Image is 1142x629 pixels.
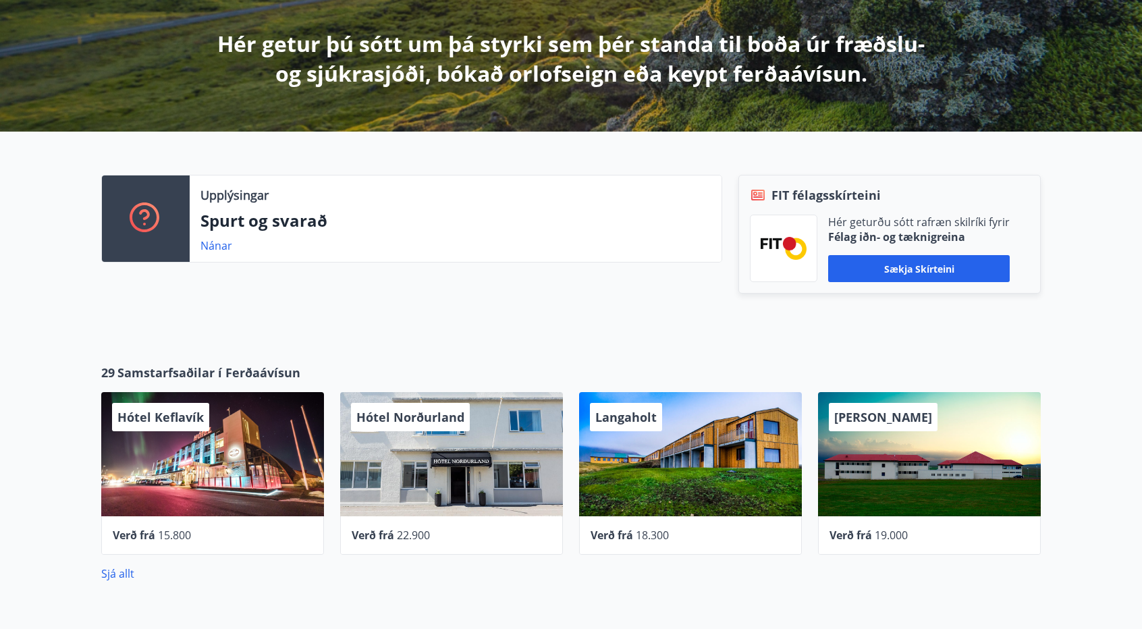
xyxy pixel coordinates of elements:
span: 15.800 [158,528,191,543]
img: FPQVkF9lTnNbbaRSFyT17YYeljoOGk5m51IhT0bO.png [761,237,807,259]
span: Langaholt [595,409,657,425]
span: Verð frá [830,528,872,543]
button: Sækja skírteini [828,255,1010,282]
span: Verð frá [591,528,633,543]
span: FIT félagsskírteini [771,186,881,204]
span: 22.900 [397,528,430,543]
span: Verð frá [113,528,155,543]
span: Verð frá [352,528,394,543]
span: 18.300 [636,528,669,543]
p: Hér getur þú sótt um þá styrki sem þér standa til boða úr fræðslu- og sjúkrasjóði, bókað orlofsei... [215,29,927,88]
a: Sjá allt [101,566,134,581]
p: Spurt og svarað [200,209,711,232]
p: Upplýsingar [200,186,269,204]
span: 29 [101,364,115,381]
span: Hótel Norðurland [356,409,464,425]
a: Nánar [200,238,232,253]
p: Félag iðn- og tæknigreina [828,229,1010,244]
span: [PERSON_NAME] [834,409,932,425]
p: Hér geturðu sótt rafræn skilríki fyrir [828,215,1010,229]
span: Samstarfsaðilar í Ferðaávísun [117,364,300,381]
span: 19.000 [875,528,908,543]
span: Hótel Keflavík [117,409,204,425]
